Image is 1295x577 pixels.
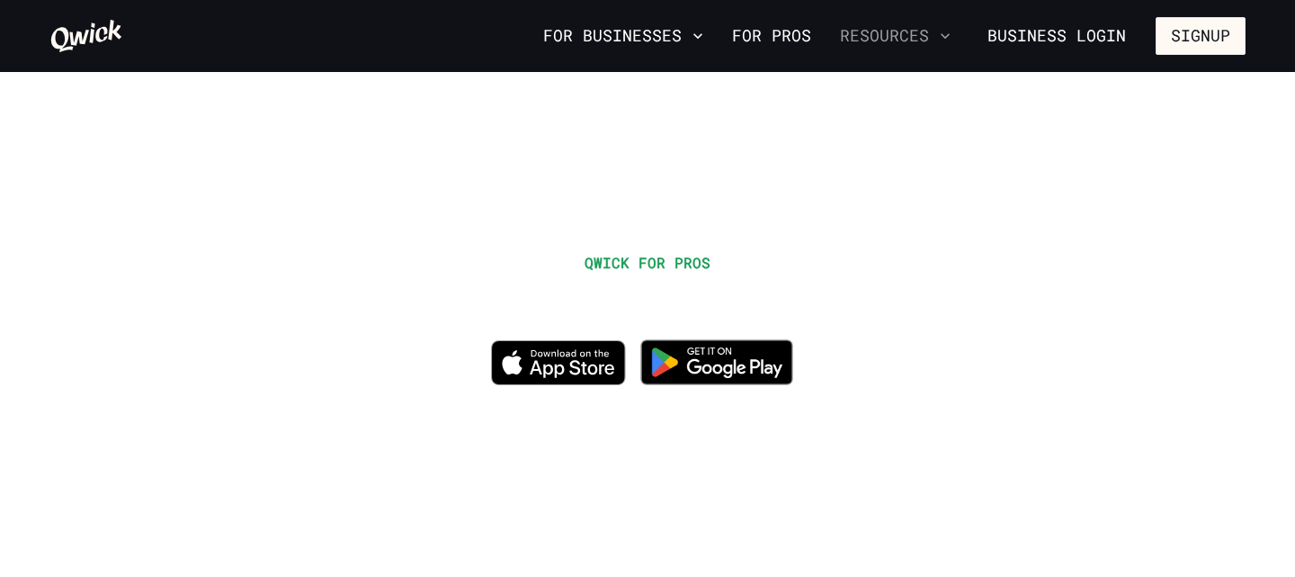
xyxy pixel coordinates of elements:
button: Signup [1156,17,1246,55]
a: Business Login [972,17,1141,55]
img: Get it on Google Play [630,329,804,396]
span: QWICK FOR PROS [585,253,710,272]
a: Download on the App Store [491,370,626,389]
button: Resources [833,21,958,51]
h1: WORK IN HOSPITALITY, WHENEVER YOU WANT. [248,281,1048,321]
a: For Pros [725,21,818,51]
button: For Businesses [536,21,710,51]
